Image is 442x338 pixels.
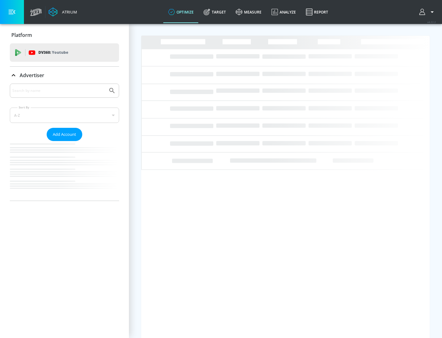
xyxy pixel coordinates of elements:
[53,131,76,138] span: Add Account
[427,20,436,24] span: v 4.22.2
[231,1,266,23] a: measure
[10,67,119,84] div: Advertiser
[10,141,119,201] nav: list of Advertiser
[10,26,119,44] div: Platform
[17,105,31,109] label: Sort By
[47,128,82,141] button: Add Account
[10,43,119,62] div: DV360: Youtube
[10,84,119,201] div: Advertiser
[199,1,231,23] a: Target
[38,49,68,56] p: DV360:
[10,108,119,123] div: A-Z
[20,72,44,79] p: Advertiser
[11,32,32,38] p: Platform
[52,49,68,56] p: Youtube
[60,9,77,15] div: Atrium
[12,87,105,95] input: Search by name
[301,1,333,23] a: Report
[48,7,77,17] a: Atrium
[266,1,301,23] a: Analyze
[163,1,199,23] a: optimize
